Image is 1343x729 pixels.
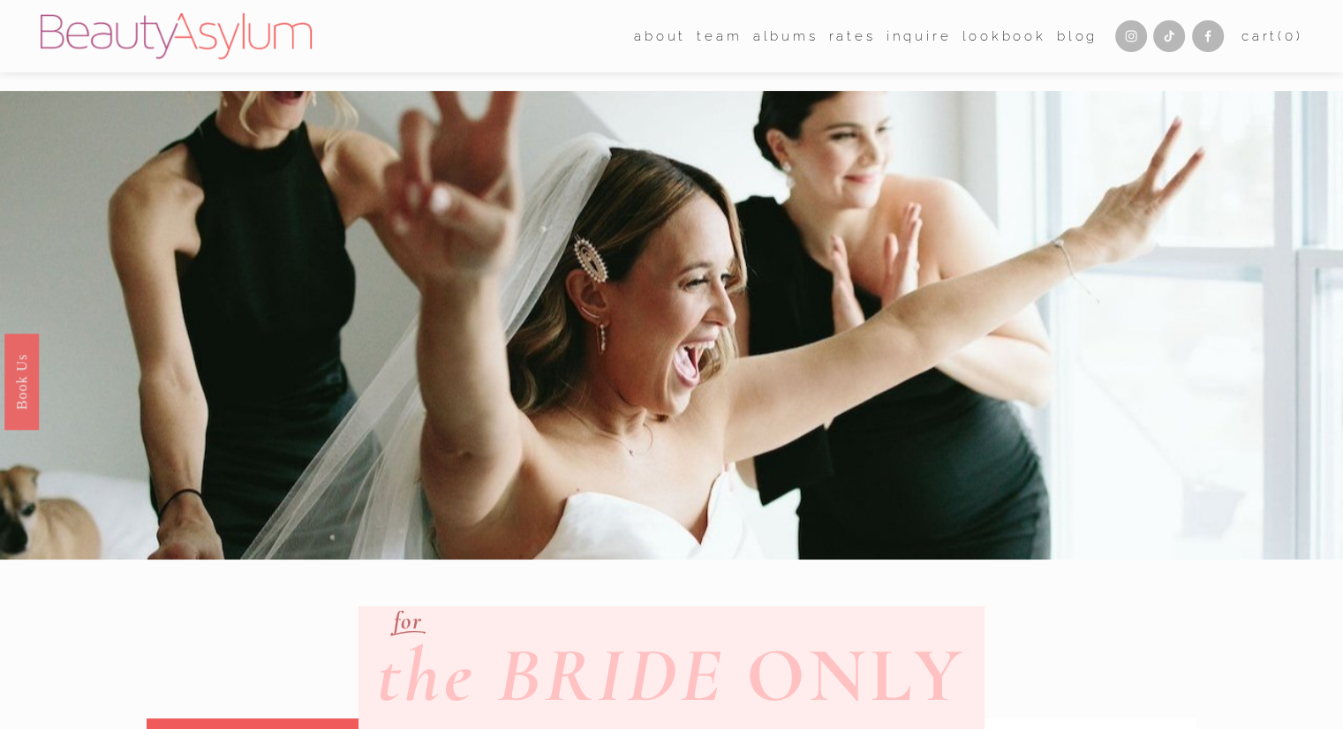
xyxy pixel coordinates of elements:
a: Book Us [4,334,39,430]
span: ( ) [1278,28,1302,44]
strong: ONLY [746,628,965,722]
a: albums [753,23,819,49]
a: Blog [1057,23,1098,49]
em: the BRIDE [377,628,724,722]
a: Inquire [887,23,952,49]
span: 0 [1285,28,1296,44]
a: folder dropdown [697,23,742,49]
a: Instagram [1115,20,1147,52]
img: Beauty Asylum | Bridal Hair &amp; Makeup Charlotte &amp; Atlanta [41,13,312,59]
a: TikTok [1153,20,1185,52]
span: team [697,25,742,49]
span: about [634,25,686,49]
a: 0 items in cart [1241,25,1303,49]
a: Rates [829,23,876,49]
a: Facebook [1192,20,1224,52]
em: for [394,605,422,635]
a: Lookbook [962,23,1045,49]
a: folder dropdown [634,23,686,49]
